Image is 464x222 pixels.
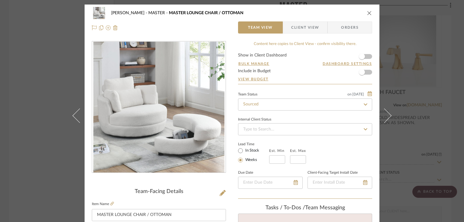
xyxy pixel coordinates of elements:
[238,171,253,174] label: Due Date
[334,21,365,34] span: Orders
[244,157,257,163] label: Weeks
[93,42,224,173] img: 659991dc-932d-4122-b735-0ecb6f3c79ac_436x436.jpg
[238,61,270,66] button: Bulk Manage
[308,177,372,189] input: Enter Install Date
[238,147,269,164] mat-radio-group: Select item type
[347,92,352,96] span: on
[238,123,372,135] input: Type to Search…
[322,61,372,66] button: Dashboard Settings
[238,177,303,189] input: Enter Due Date
[238,41,372,47] div: Content here copies to Client View - confirm visibility there.
[244,148,259,153] label: In Stock
[290,149,306,153] label: Est. Max
[92,209,226,221] input: Enter Item Name
[269,149,285,153] label: Est. Min
[92,201,114,207] label: Item Name
[92,7,106,19] img: 659991dc-932d-4122-b735-0ecb6f3c79ac_48x40.jpg
[111,11,148,15] span: [PERSON_NAME]
[248,21,273,34] span: Team View
[352,92,365,96] span: [DATE]
[367,10,372,16] button: close
[266,205,305,211] span: Tasks / To-Dos /
[238,118,271,121] div: Internal Client Status
[169,11,243,15] span: MASTER LOUNGE CHAIR / OTTOMAN
[238,141,269,147] label: Lead Time
[308,171,358,174] label: Client-Facing Target Install Date
[238,205,372,211] div: team Messaging
[113,25,118,30] img: Remove from project
[238,77,372,82] a: View Budget
[92,42,226,173] div: 0
[148,11,169,15] span: MASTER
[291,21,319,34] span: Client View
[92,188,226,195] div: Team-Facing Details
[238,93,257,96] div: Team Status
[238,98,372,111] input: Type to Search…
